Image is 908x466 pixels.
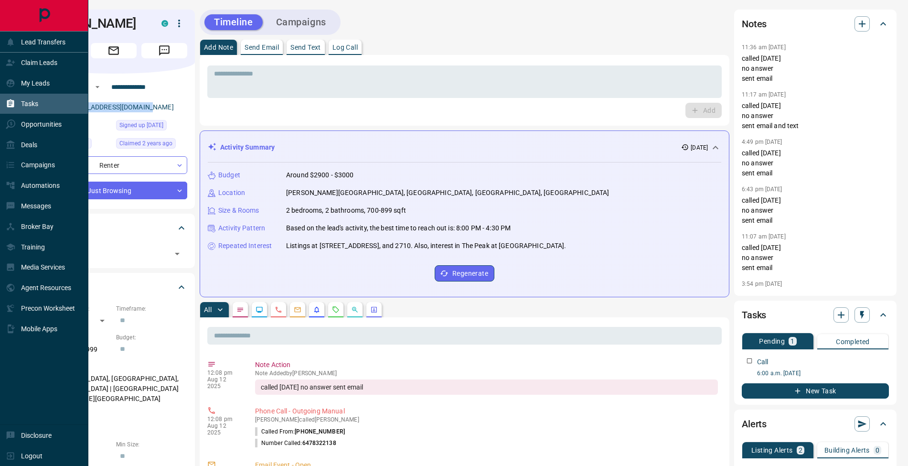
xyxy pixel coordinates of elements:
div: called [DATE] no answer sent email [255,379,718,395]
button: Open [92,81,103,93]
div: Tags [40,217,187,239]
div: Fri Apr 15 2022 [116,120,187,133]
p: 2 bedrooms, 2 bathrooms, 700-899 sqft [286,206,406,216]
div: Notes [742,12,889,35]
button: Campaigns [267,14,336,30]
p: Activity Pattern [218,223,265,233]
p: called [DATE] no answer sent email [742,195,889,226]
span: [PHONE_NUMBER] [295,428,345,435]
p: called [DATE] no answer sent email [742,54,889,84]
p: Call [757,357,769,367]
p: [PERSON_NAME][GEOGRAPHIC_DATA], [GEOGRAPHIC_DATA], [GEOGRAPHIC_DATA], [GEOGRAPHIC_DATA] [286,188,609,198]
button: New Task [742,383,889,399]
svg: Lead Browsing Activity [256,306,263,314]
p: 11:07 am [DATE] [742,233,786,240]
p: Based on the lead's activity, the best time to reach out is: 8:00 PM - 4:30 PM [286,223,511,233]
p: Areas Searched: [40,362,187,371]
p: 12:08 pm [207,369,241,376]
p: 12:08 pm [207,416,241,423]
span: Email [91,43,137,58]
p: Send Email [245,44,279,51]
span: Message [141,43,187,58]
p: Location [218,188,245,198]
p: Repeated Interest [218,241,272,251]
svg: Notes [236,306,244,314]
span: Claimed 2 years ago [119,139,172,148]
p: 0 [876,447,879,454]
a: [EMAIL_ADDRESS][DOMAIN_NAME] [66,103,174,111]
p: Phone Call - Outgoing Manual [255,406,718,416]
svg: Opportunities [351,306,359,314]
p: Budget [218,170,240,180]
p: 2 [799,447,802,454]
p: Aug 12 2025 [207,423,241,436]
h2: Tasks [742,307,766,323]
p: Aug 12 2025 [207,376,241,390]
button: Open [171,247,184,260]
p: Timeframe: [116,304,187,313]
svg: Listing Alerts [313,306,320,314]
svg: Calls [275,306,282,314]
div: Just Browsing [40,182,187,199]
p: 6:43 pm [DATE] [742,186,782,193]
p: 11:17 am [DATE] [742,91,786,98]
svg: Emails [294,306,301,314]
p: Listings at [STREET_ADDRESS], and 2710. Also, interest in The Peak at [GEOGRAPHIC_DATA]. [286,241,566,251]
div: Criteria [40,276,187,299]
div: Activity Summary[DATE] [208,139,721,156]
p: Log Call [332,44,358,51]
button: Timeline [204,14,263,30]
div: Renter [40,156,187,174]
p: Add Note [204,44,233,51]
p: 6:00 a.m. [DATE] [757,369,889,378]
p: Completed [836,338,870,345]
p: Budget: [116,333,187,342]
p: called [DATE] no answer sent email [742,243,889,273]
p: called [DATE] no answer sent email and text [742,101,889,131]
button: Regenerate [435,265,494,282]
p: [PERSON_NAME] called [PERSON_NAME] [255,416,718,423]
span: Signed up [DATE] [119,120,163,130]
p: Note Added by [PERSON_NAME] [255,370,718,377]
p: Motivation: [40,412,187,420]
p: Number Called: [255,439,336,447]
span: 6478322138 [302,440,336,446]
p: 3:54 pm [DATE] [742,281,782,287]
p: 1 [790,338,794,345]
p: Size & Rooms [218,206,259,216]
svg: Requests [332,306,340,314]
p: 11:36 am [DATE] [742,44,786,51]
div: Alerts [742,412,889,435]
h2: Notes [742,16,767,32]
h1: [PERSON_NAME] [40,16,147,31]
p: Activity Summary [220,142,275,152]
svg: Agent Actions [370,306,378,314]
p: Send Text [290,44,321,51]
h2: Alerts [742,416,767,432]
p: called [DATE] no answer sent email [742,148,889,178]
p: Min Size: [116,440,187,449]
div: Tasks [742,303,889,326]
p: Building Alerts [824,447,870,454]
p: Listing Alerts [751,447,793,454]
p: Called From: [255,427,345,436]
div: Fri Mar 24 2023 [116,138,187,152]
p: Pending [759,338,785,345]
p: 4:49 pm [DATE] [742,139,782,145]
p: Around $2900 - $3000 [286,170,354,180]
div: condos.ca [161,20,168,27]
p: [GEOGRAPHIC_DATA], [GEOGRAPHIC_DATA], [GEOGRAPHIC_DATA] | [GEOGRAPHIC_DATA][PERSON_NAME][GEOGRAPH... [40,371,187,407]
p: All [204,306,212,313]
p: [DATE] [691,143,708,152]
p: Note Action [255,360,718,370]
